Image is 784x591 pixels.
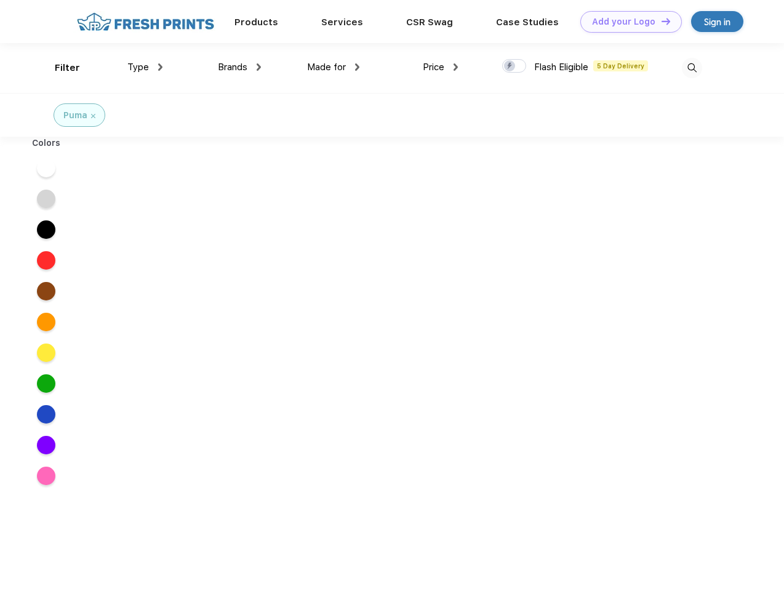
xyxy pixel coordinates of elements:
[234,17,278,28] a: Products
[63,109,87,122] div: Puma
[593,60,648,71] span: 5 Day Delivery
[406,17,453,28] a: CSR Swag
[691,11,743,32] a: Sign in
[355,63,359,71] img: dropdown.png
[423,62,444,73] span: Price
[682,58,702,78] img: desktop_search.svg
[127,62,149,73] span: Type
[158,63,162,71] img: dropdown.png
[704,15,730,29] div: Sign in
[23,137,70,150] div: Colors
[307,62,346,73] span: Made for
[592,17,655,27] div: Add your Logo
[534,62,588,73] span: Flash Eligible
[91,114,95,118] img: filter_cancel.svg
[662,18,670,25] img: DT
[55,61,80,75] div: Filter
[218,62,247,73] span: Brands
[321,17,363,28] a: Services
[257,63,261,71] img: dropdown.png
[454,63,458,71] img: dropdown.png
[73,11,218,33] img: fo%20logo%202.webp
